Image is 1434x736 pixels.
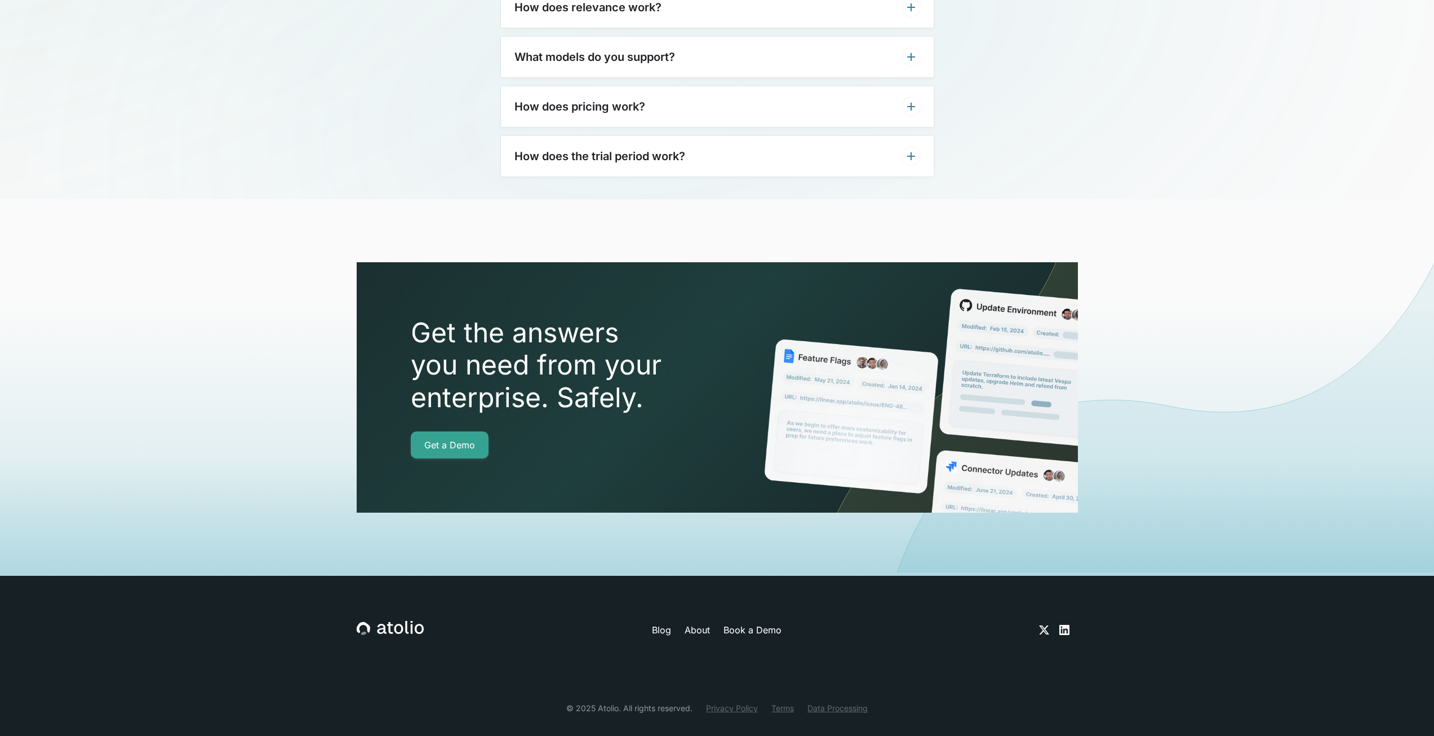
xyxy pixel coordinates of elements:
[411,431,489,459] a: Get a Demo
[807,702,868,714] a: Data Processing
[514,50,675,64] h3: What models do you support?
[1378,682,1434,736] iframe: Chat Widget
[514,100,645,113] h3: How does pricing work?
[706,702,758,714] a: Privacy Policy
[411,316,726,414] h2: Get the answers you need from your enterprise. Safely.
[685,623,710,637] a: About
[514,149,685,163] h3: How does the trial period work?
[652,623,671,637] a: Blog
[514,1,661,14] h3: How does relevance work?
[771,702,794,714] a: Terms
[566,702,692,714] div: © 2025 Atolio. All rights reserved.
[723,623,782,637] a: Book a Demo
